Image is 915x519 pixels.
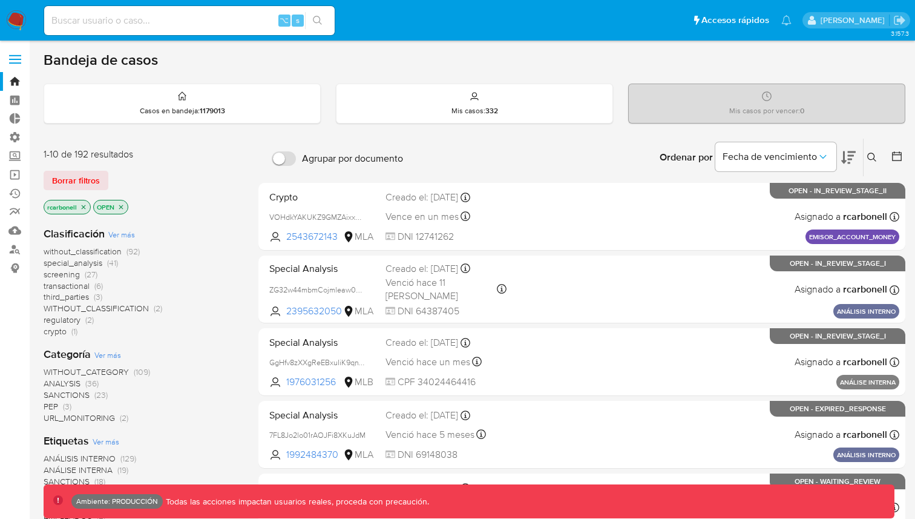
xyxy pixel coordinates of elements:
[44,13,335,28] input: Buscar usuario o caso...
[76,499,158,504] p: Ambiente: PRODUCCIÓN
[781,15,792,25] a: Notificaciones
[280,15,289,26] span: ⌥
[701,14,769,27] span: Accesos rápidos
[163,496,429,507] p: Todas las acciones impactan usuarios reales, proceda con precaución.
[893,14,906,27] a: Salir
[821,15,889,26] p: ramiro.carbonell@mercadolibre.com.co
[296,15,300,26] span: s
[305,12,330,29] button: search-icon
